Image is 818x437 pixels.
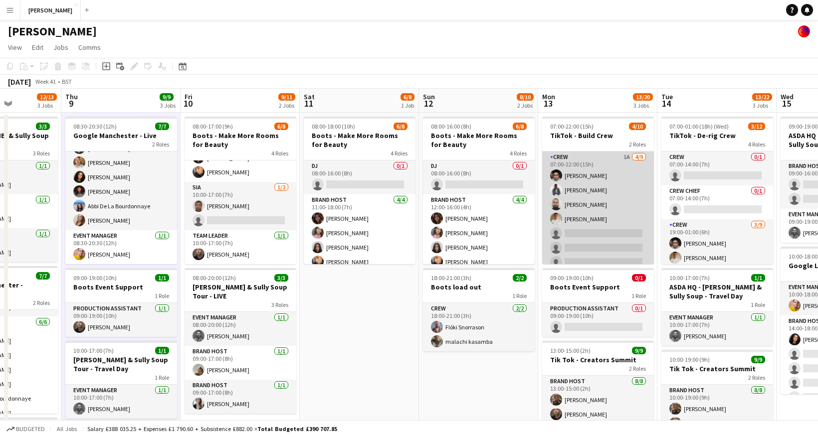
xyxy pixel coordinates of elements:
span: 9 [64,98,78,109]
span: Tue [661,92,673,101]
app-card-role: Brand Host1/109:00-17:00 (8h)[PERSON_NAME] [185,380,296,414]
span: Sun [423,92,435,101]
span: 11 [302,98,315,109]
span: 1 Role [155,374,169,381]
div: 08:00-20:00 (12h)3/3[PERSON_NAME] & Sully Soup Tour - LIVE3 RolesEvent Manager1/108:00-20:00 (12h... [185,268,296,414]
h3: [PERSON_NAME] & Sully Soup Tour - LIVE [185,283,296,300]
span: 12/13 [37,93,57,101]
h3: Boots Event Support [542,283,654,291]
span: 3/3 [274,274,288,282]
span: 4 Roles [748,141,765,148]
span: 9/9 [160,93,174,101]
div: 10:00-17:00 (7h)1/1ASDA HQ - [PERSON_NAME] & Sully Soup - Travel Day1 RoleEvent Manager1/110:00-1... [661,268,773,346]
span: 07:00-22:00 (15h) [550,123,594,130]
span: 09:00-19:00 (10h) [73,274,117,282]
span: 18:00-21:00 (3h) [431,274,471,282]
app-card-role: Crew2/218:00-21:00 (3h)Flóki Snorrasonmalachi kasamba [423,303,535,351]
app-job-card: 18:00-21:00 (3h)2/2Boots load out1 RoleCrew2/218:00-21:00 (3h)Flóki Snorrasonmalachi kasamba [423,268,535,351]
h3: Boots Event Support [65,283,177,291]
span: 4 Roles [391,149,408,157]
span: 2 Roles [152,141,169,148]
span: Jobs [53,43,68,52]
span: Week 41 [33,78,58,85]
span: 6/8 [394,123,408,130]
div: 2 Jobs [279,102,295,109]
span: Fri [185,92,193,101]
div: 08:00-17:00 (9h)6/8Boots - Make More Rooms for Beauty4 Roles10:00-17:00 (7h)[PERSON_NAME][PERSON_... [185,117,296,264]
div: 1 Job [401,102,414,109]
span: Mon [542,92,555,101]
span: 13/20 [633,93,653,101]
h3: Google Manchester - Live [65,131,177,140]
div: [DATE] [8,77,31,87]
span: 13 [541,98,555,109]
span: 08:00-18:00 (10h) [312,123,355,130]
span: 2 Roles [33,299,50,306]
span: 12 [421,98,435,109]
app-card-role: Production Assistant0/109:00-19:00 (10h) [542,303,654,337]
span: 9/11 [278,93,295,101]
span: 3 Roles [271,301,288,308]
span: 9/9 [751,356,765,363]
h3: ASDA HQ - [PERSON_NAME] & Sully Soup - Travel Day [661,283,773,300]
app-card-role: Brand Host6/608:30-17:30 (9h)[PERSON_NAME][PERSON_NAME][PERSON_NAME][PERSON_NAME]Abbi De La Bourd... [65,124,177,230]
div: 09:00-19:00 (10h)1/1Boots Event Support1 RoleProduction Assistant1/109:00-19:00 (10h)[PERSON_NAME] [65,268,177,337]
span: View [8,43,22,52]
button: Budgeted [5,424,46,435]
span: 6/8 [513,123,527,130]
h3: Boots load out [423,283,535,291]
span: 0/1 [632,274,646,282]
app-user-avatar: Tobin James [798,25,810,37]
a: Jobs [49,41,72,54]
div: 3 Jobs [160,102,176,109]
h3: TikTok - De-rig Crew [661,131,773,140]
span: Comms [78,43,101,52]
div: 3 Jobs [633,102,652,109]
app-card-role: Team Leader1/110:00-17:00 (7h)[PERSON_NAME] [185,230,296,264]
span: 1 Role [512,292,527,299]
a: Edit [28,41,47,54]
h3: Boots - Make More Rooms for Beauty [185,131,296,149]
span: 4/10 [629,123,646,130]
app-card-role: Brand Host1/109:00-17:00 (8h)[PERSON_NAME] [185,346,296,380]
span: Thu [65,92,78,101]
span: 7/7 [155,123,169,130]
app-job-card: 08:00-16:00 (8h)6/8Boots - Make More Rooms for Beauty4 RolesDJ0/108:00-16:00 (8h) Brand Host4/412... [423,117,535,264]
app-job-card: 09:00-19:00 (10h)0/1Boots Event Support1 RoleProduction Assistant0/109:00-19:00 (10h) [542,268,654,337]
span: 7/7 [36,272,50,280]
span: 08:00-20:00 (12h) [193,274,236,282]
app-card-role: Event Manager1/110:00-17:00 (7h)[PERSON_NAME] [661,312,773,346]
div: 3 Jobs [753,102,772,109]
span: 08:00-16:00 (8h) [431,123,471,130]
button: [PERSON_NAME] [20,0,81,20]
span: 3 Roles [33,149,50,157]
app-job-card: 07:00-22:00 (15h)4/10TikTok - Build Crew2 RolesCrew1A4/907:00-22:00 (15h)[PERSON_NAME][PERSON_NAM... [542,117,654,264]
app-card-role: Brand Host4/411:00-18:00 (7h)[PERSON_NAME][PERSON_NAME][PERSON_NAME][PERSON_NAME] [304,194,415,272]
span: 10 [183,98,193,109]
app-card-role: Crew Chief0/107:00-14:00 (7h) [661,185,773,219]
span: 8/10 [517,93,534,101]
span: 2 Roles [629,141,646,148]
div: 08:30-20:30 (12h)7/7Google Manchester - Live2 RolesBrand Host6/608:30-17:30 (9h)[PERSON_NAME][PER... [65,117,177,264]
h3: [PERSON_NAME] & Sully Soup Tour - Travel Day [65,355,177,373]
span: 08:30-20:30 (12h) [73,123,117,130]
h3: Tik Tok - Creators Summit [542,355,654,364]
span: 4 Roles [271,149,288,157]
span: 13/22 [752,93,772,101]
app-card-role: DJ0/108:00-16:00 (8h) [304,160,415,194]
app-job-card: 10:00-17:00 (7h)1/1[PERSON_NAME] & Sully Soup Tour - Travel Day1 RoleEvent Manager1/110:00-17:00 ... [65,341,177,419]
span: 1 Role [751,301,765,308]
span: Budgeted [16,426,45,433]
div: 2 Jobs [517,102,533,109]
span: 2/2 [513,274,527,282]
span: 10:00-17:00 (7h) [669,274,710,282]
div: 3 Jobs [37,102,56,109]
span: 08:00-17:00 (9h) [193,123,233,130]
span: 1 Role [155,292,169,299]
span: Wed [781,92,794,101]
app-card-role: Event Manager1/108:00-20:00 (12h)[PERSON_NAME] [185,312,296,346]
span: 15 [779,98,794,109]
span: 10:00-17:00 (7h) [73,347,114,354]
